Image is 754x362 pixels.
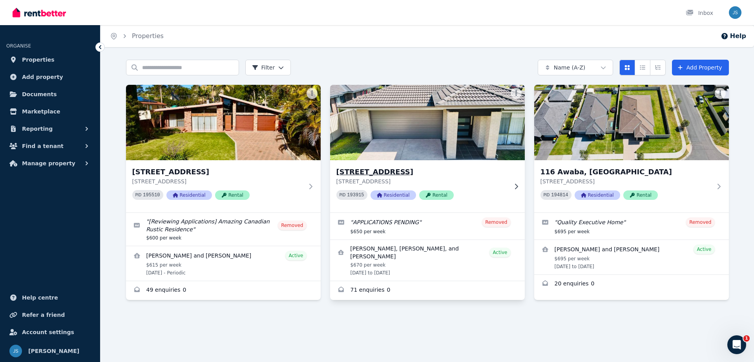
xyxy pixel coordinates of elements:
[511,88,522,99] button: More options
[534,213,729,240] a: Edit listing: Quality Executive Home
[22,124,53,133] span: Reporting
[143,192,160,198] code: 195510
[721,31,746,41] button: Help
[22,141,64,151] span: Find a tenant
[635,60,650,75] button: Compact list view
[126,246,321,281] a: View details for Patrick Geoghegan and Lauren Herbert
[534,85,729,212] a: 116 Awaba, Morisset116 Awaba, [GEOGRAPHIC_DATA][STREET_ADDRESS]PID 194814ResidentialRental
[727,335,746,354] iframe: Intercom live chat
[100,25,173,47] nav: Breadcrumb
[6,121,94,137] button: Reporting
[672,60,729,75] a: Add Property
[6,43,31,49] span: ORGANISE
[534,275,729,294] a: Enquiries for 116 Awaba, Morisset
[347,192,364,198] code: 193915
[686,9,713,17] div: Inbox
[6,324,94,340] a: Account settings
[330,281,525,300] a: Enquiries for 114 Awaba St, Morisset
[544,193,550,197] small: PID
[6,138,94,154] button: Find a tenant
[6,69,94,85] a: Add property
[132,166,303,177] h3: [STREET_ADDRESS]
[166,190,212,200] span: Residential
[215,190,250,200] span: Rental
[126,85,321,212] a: 30 Bay Street, Balcolyn[STREET_ADDRESS][STREET_ADDRESS]PID 195510ResidentialRental
[743,335,750,342] span: 1
[126,85,321,160] img: 30 Bay Street, Balcolyn
[330,213,525,240] a: Edit listing: APPLICATIONS PENDING
[22,293,58,302] span: Help centre
[534,85,729,160] img: 116 Awaba, Morisset
[22,327,74,337] span: Account settings
[9,345,22,357] img: Jennifer Schur
[330,85,525,212] a: 114 Awaba St, Morisset[STREET_ADDRESS][STREET_ADDRESS]PID 193915ResidentialRental
[22,159,75,168] span: Manage property
[650,60,666,75] button: Expanded list view
[623,190,658,200] span: Rental
[6,307,94,323] a: Refer a friend
[540,177,712,185] p: [STREET_ADDRESS]
[6,52,94,68] a: Properties
[534,240,729,274] a: View details for Dan and Susan Clark
[6,155,94,171] button: Manage property
[330,240,525,281] a: View details for Steven Verdura, Janice Verdura, and Haylee Stirling
[551,192,568,198] code: 194814
[132,32,164,40] a: Properties
[419,190,454,200] span: Rental
[307,88,318,99] button: More options
[132,177,303,185] p: [STREET_ADDRESS]
[22,72,63,82] span: Add property
[619,60,666,75] div: View options
[340,193,346,197] small: PID
[6,104,94,119] a: Marketplace
[135,193,142,197] small: PID
[538,60,613,75] button: Name (A-Z)
[336,166,508,177] h3: [STREET_ADDRESS]
[28,346,79,356] span: [PERSON_NAME]
[126,281,321,300] a: Enquiries for 30 Bay Street, Balcolyn
[126,213,321,246] a: Edit listing: [Reviewing Applications] Amazing Canadian Rustic Residence
[6,86,94,102] a: Documents
[22,55,55,64] span: Properties
[575,190,620,200] span: Residential
[729,6,741,19] img: Jennifer Schur
[22,310,65,320] span: Refer a friend
[715,88,726,99] button: More options
[540,166,712,177] h3: 116 Awaba, [GEOGRAPHIC_DATA]
[371,190,416,200] span: Residential
[619,60,635,75] button: Card view
[22,90,57,99] span: Documents
[554,64,586,71] span: Name (A-Z)
[22,107,60,116] span: Marketplace
[13,7,66,18] img: RentBetter
[252,64,275,71] span: Filter
[245,60,291,75] button: Filter
[325,83,529,162] img: 114 Awaba St, Morisset
[336,177,508,185] p: [STREET_ADDRESS]
[6,290,94,305] a: Help centre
